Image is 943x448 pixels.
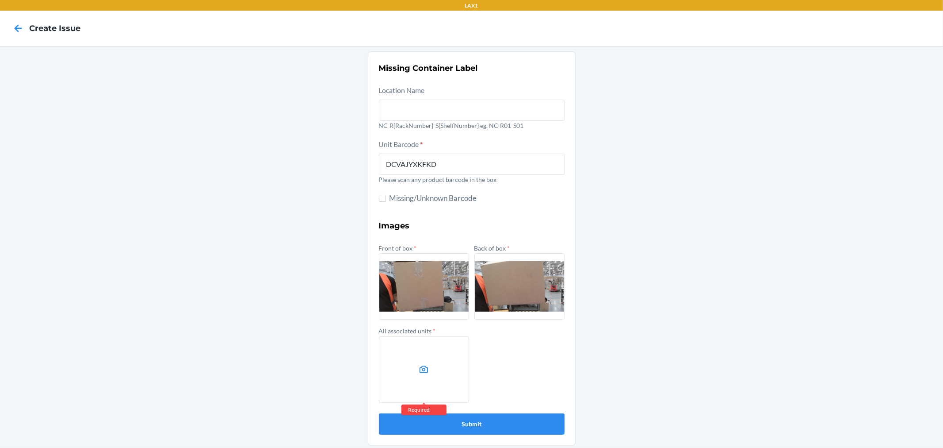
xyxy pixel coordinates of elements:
button: Submit [379,413,565,435]
span: Missing/Unknown Barcode [389,193,565,204]
h3: Images [379,220,565,232]
div: Required [401,405,447,415]
label: Back of box [474,244,510,252]
label: All associated units [379,327,436,335]
p: Please scan any product barcode in the box [379,175,565,184]
p: LAX1 [465,2,478,10]
h2: Missing Container Label [379,62,565,74]
h4: Create Issue [29,23,80,34]
label: Front of box [379,244,417,252]
label: Location Name [379,86,425,94]
input: Missing/Unknown Barcode [379,195,386,202]
label: Unit Barcode [379,140,423,148]
p: NC-R{RackNumber}-S{ShelfNumber} eg. NC-R01-S01 [379,121,565,130]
